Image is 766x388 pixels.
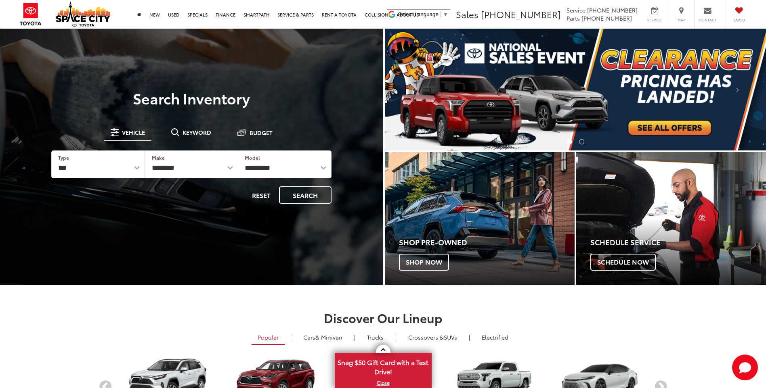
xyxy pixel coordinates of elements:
[288,333,294,341] li: |
[709,45,766,134] button: Click to view next picture.
[456,8,478,21] span: Sales
[336,354,431,378] span: Snag $50 Gift Card with a Test Drive!
[481,8,561,21] span: [PHONE_NUMBER]
[672,17,690,23] span: Map
[587,6,638,14] span: [PHONE_NUMBER]
[567,6,586,14] span: Service
[385,45,442,134] button: Click to view previous picture.
[476,330,514,344] a: Electrified
[252,330,285,345] a: Popular
[646,17,664,23] span: Service
[567,139,572,144] li: Go to slide number 1.
[732,355,758,380] button: Toggle Chat Window
[576,152,766,285] div: Toyota
[99,311,668,324] h2: Discover Our Lineup
[732,355,758,380] svg: Start Chat
[443,11,448,17] span: ▼
[297,330,348,344] a: Cars
[34,90,349,106] h3: Search Inventory
[590,254,656,271] span: Schedule Now
[315,333,342,341] span: & Minivan
[245,154,260,161] label: Model
[385,152,575,285] div: Toyota
[699,17,717,23] span: Contact
[581,14,632,22] span: [PHONE_NUMBER]
[250,130,273,136] span: Budget
[576,152,766,285] a: Schedule Service Schedule Now
[152,154,165,161] label: Make
[58,154,69,161] label: Type
[352,333,357,341] li: |
[441,11,441,17] span: ​
[279,186,332,204] button: Search
[385,152,575,285] a: Shop Pre-Owned Shop Now
[122,129,145,135] span: Vehicle
[399,254,449,271] span: Shop Now
[467,333,472,341] li: |
[408,333,444,341] span: Crossovers &
[398,11,448,17] a: Select Language​
[361,330,390,344] a: Trucks
[56,2,110,27] img: Space City Toyota
[398,11,439,17] span: Select Language
[590,238,766,246] h4: Schedule Service
[393,333,399,341] li: |
[567,14,580,22] span: Parts
[399,238,575,246] h4: Shop Pre-Owned
[245,186,277,204] button: Reset
[579,139,584,144] li: Go to slide number 2.
[402,330,463,344] a: SUVs
[730,17,748,23] span: Saved
[183,129,211,135] span: Keyword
